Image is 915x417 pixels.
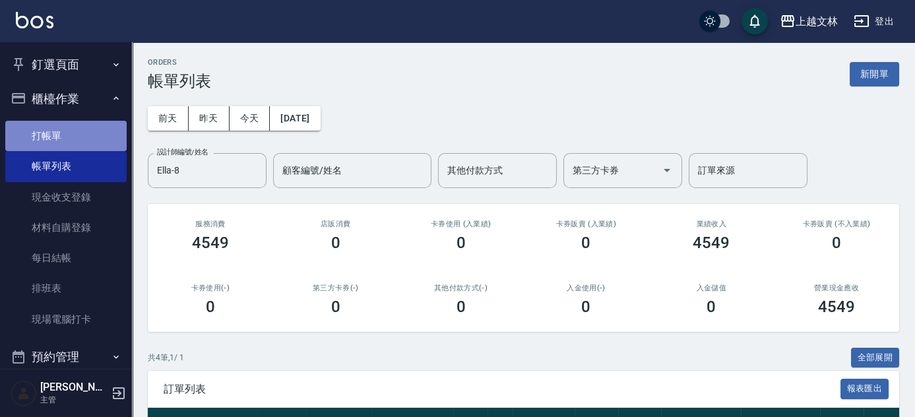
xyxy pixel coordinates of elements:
[414,220,508,228] h2: 卡券使用 (入業績)
[5,340,127,374] button: 預約管理
[5,48,127,82] button: 釘選頁面
[5,82,127,116] button: 櫃檯作業
[164,284,257,292] h2: 卡券使用(-)
[230,106,270,131] button: 今天
[707,298,716,316] h3: 0
[848,9,899,34] button: 登出
[741,8,768,34] button: save
[5,121,127,151] a: 打帳單
[11,380,37,406] img: Person
[790,220,883,228] h2: 卡券販賣 (不入業績)
[206,298,215,316] h3: 0
[581,298,590,316] h3: 0
[414,284,508,292] h2: 其他付款方式(-)
[539,220,633,228] h2: 卡券販賣 (入業績)
[157,147,208,157] label: 設計師編號/姓名
[148,72,211,90] h3: 帳單列表
[457,298,466,316] h3: 0
[840,379,889,399] button: 報表匯出
[840,382,889,395] a: 報表匯出
[331,298,340,316] h3: 0
[148,58,211,67] h2: ORDERS
[664,220,758,228] h2: 業績收入
[270,106,320,131] button: [DATE]
[164,383,840,396] span: 訂單列表
[5,243,127,273] a: 每日結帳
[289,284,383,292] h2: 第三方卡券(-)
[457,234,466,252] h3: 0
[5,273,127,304] a: 排班表
[790,284,883,292] h2: 營業現金應收
[774,8,843,35] button: 上越文林
[832,234,841,252] h3: 0
[189,106,230,131] button: 昨天
[148,106,189,131] button: 前天
[851,348,900,368] button: 全部展開
[664,284,758,292] h2: 入金儲值
[5,151,127,181] a: 帳單列表
[148,352,184,364] p: 共 4 筆, 1 / 1
[5,304,127,335] a: 現場電腦打卡
[818,298,855,316] h3: 4549
[850,62,899,86] button: 新開單
[192,234,229,252] h3: 4549
[40,394,108,406] p: 主管
[693,234,730,252] h3: 4549
[331,234,340,252] h3: 0
[539,284,633,292] h2: 入金使用(-)
[796,13,838,30] div: 上越文林
[164,220,257,228] h3: 服務消費
[5,212,127,243] a: 材料自購登錄
[289,220,383,228] h2: 店販消費
[656,160,678,181] button: Open
[40,381,108,394] h5: [PERSON_NAME]
[581,234,590,252] h3: 0
[850,67,899,80] a: 新開單
[16,12,53,28] img: Logo
[5,182,127,212] a: 現金收支登錄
